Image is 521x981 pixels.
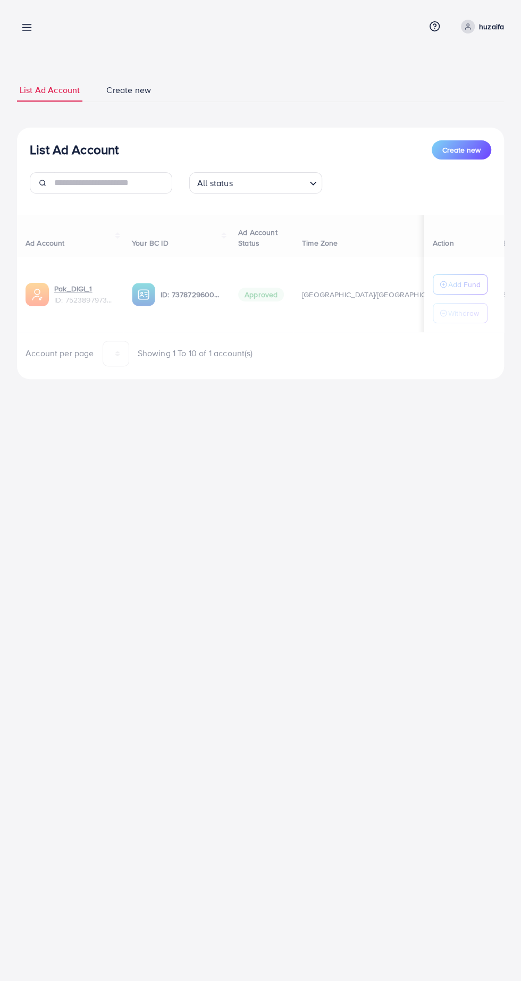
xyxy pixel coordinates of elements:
button: Create new [432,140,491,160]
span: All status [195,175,235,191]
a: huzaifa [457,20,504,33]
span: Create new [442,145,481,155]
h3: List Ad Account [30,142,119,157]
span: List Ad Account [20,84,80,96]
p: huzaifa [479,20,504,33]
iframe: Chat [476,933,513,973]
div: Search for option [189,172,322,194]
input: Search for option [236,173,305,191]
span: Create new [106,84,151,96]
